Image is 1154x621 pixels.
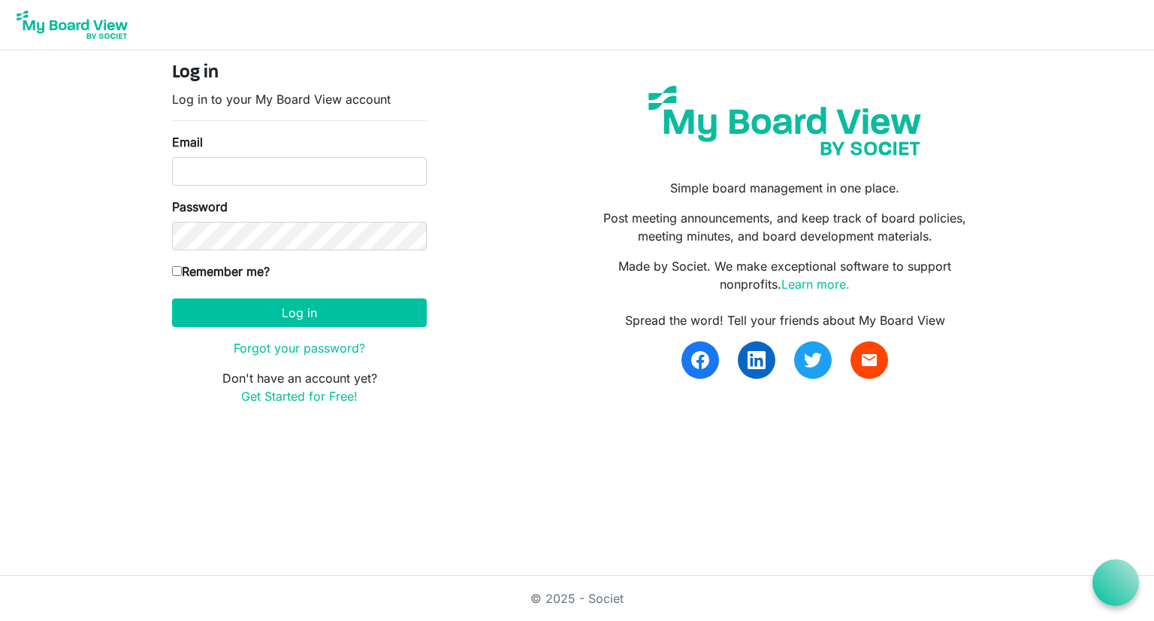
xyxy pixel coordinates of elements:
[172,369,427,405] p: Don't have an account yet?
[588,179,982,197] p: Simple board management in one place.
[748,351,766,369] img: linkedin.svg
[12,6,132,44] img: My Board View Logo
[241,389,358,404] a: Get Started for Free!
[172,62,427,84] h4: Log in
[234,341,365,356] a: Forgot your password?
[530,591,624,606] a: © 2025 - Societ
[850,341,888,379] a: email
[860,351,878,369] span: email
[172,198,228,216] label: Password
[691,351,709,369] img: facebook.svg
[588,311,982,329] div: Spread the word! Tell your friends about My Board View
[172,266,182,276] input: Remember me?
[172,262,270,280] label: Remember me?
[781,277,850,292] a: Learn more.
[637,74,932,167] img: my-board-view-societ.svg
[172,90,427,108] p: Log in to your My Board View account
[172,298,427,327] button: Log in
[172,133,203,151] label: Email
[588,209,982,245] p: Post meeting announcements, and keep track of board policies, meeting minutes, and board developm...
[588,257,982,293] p: Made by Societ. We make exceptional software to support nonprofits.
[804,351,822,369] img: twitter.svg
